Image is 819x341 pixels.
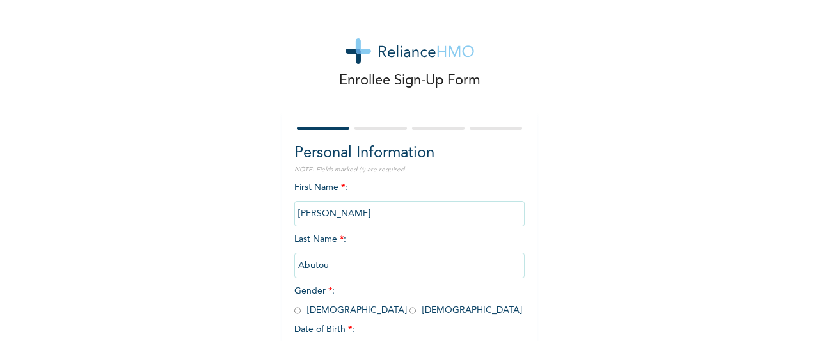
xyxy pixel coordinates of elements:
h2: Personal Information [294,142,525,165]
span: Date of Birth : [294,323,354,337]
input: Enter your first name [294,201,525,226]
span: Gender : [DEMOGRAPHIC_DATA] [DEMOGRAPHIC_DATA] [294,287,522,315]
input: Enter your last name [294,253,525,278]
span: Last Name : [294,235,525,270]
p: NOTE: Fields marked (*) are required [294,165,525,175]
p: Enrollee Sign-Up Form [339,70,481,91]
img: logo [346,38,474,64]
span: First Name : [294,183,525,218]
